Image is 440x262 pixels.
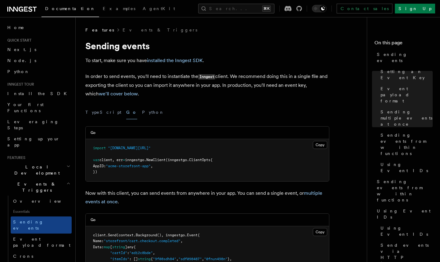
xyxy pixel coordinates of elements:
button: Go [126,105,137,119]
span: string [112,245,125,249]
span: Data: [93,245,104,249]
span: client, err [99,158,123,162]
span: Setting up your app [7,136,60,147]
span: Documentation [45,6,95,11]
a: Install the SDK [5,88,72,99]
a: Overview [11,196,72,207]
span: AppID: [93,164,106,168]
a: Using Event IDs [378,223,433,240]
span: Overview [13,199,76,204]
a: Next.js [5,44,72,55]
p: To start, make sure you have . [85,56,329,65]
h3: Go [91,130,95,135]
span: }, [227,257,232,261]
h3: Go [91,217,95,222]
span: : [] [129,257,138,261]
a: Examples [99,2,139,17]
a: Sending events from within functions [378,130,433,159]
span: { [151,257,153,261]
span: Sending events from within functions [381,132,433,157]
span: Event payload format [381,86,433,104]
span: , [153,251,155,255]
span: Using Event IDs [381,225,433,237]
span: = [123,158,125,162]
span: "itemIds" [110,257,129,261]
span: "0fnun498n" [204,257,227,261]
span: (), inngestgo.Event{ [157,233,200,237]
span: "[DOMAIN_NAME][URL]" [108,146,151,150]
a: Setting an Event Key [378,66,433,83]
kbd: ⌘K [262,6,271,12]
span: Essentials [11,207,72,216]
button: Toggle dark mode [312,5,327,12]
span: Your first Functions [7,102,44,113]
a: Home [5,22,72,33]
span: , [176,257,178,261]
a: Sending events [374,49,433,66]
button: TypeScript [85,105,121,119]
span: AgentKit [143,6,175,11]
span: "cartId" [110,251,127,255]
button: Copy [313,141,327,149]
span: NewClient [146,158,166,162]
span: Inngest tour [5,82,34,87]
span: Name: [93,239,104,243]
span: Send [108,233,116,237]
h4: On this page [374,39,433,49]
span: Quick start [5,38,31,43]
code: Inngest [198,74,215,79]
a: Sending events from within functions [374,176,433,205]
a: Crons [11,251,72,262]
a: Event payload format [11,234,72,251]
span: "sdf098487" [178,257,202,261]
a: we'll cover below [99,91,138,97]
span: , [181,239,183,243]
a: multiple events at once [85,190,322,205]
span: Python [7,69,30,74]
span: "ed12c8bde" [129,251,153,255]
a: Events & Triggers [123,27,197,33]
p: Now with this client, you can send events from anywhere in your app. You can send a single event,... [85,189,329,206]
span: Features [85,27,114,33]
a: Sending multiple events at once [378,106,433,130]
span: inngestgo. [125,158,146,162]
span: Install the SDK [7,91,70,96]
span: [ [110,245,112,249]
span: Node.js [7,58,36,63]
a: Using Event IDs [374,205,433,223]
span: : [127,251,129,255]
span: "storefront/cart.checkout.completed" [104,239,181,243]
span: Next.js [7,47,36,52]
button: Copy [313,228,327,236]
a: AgentKit [139,2,179,17]
button: Local Development [5,161,72,179]
span: Features [5,155,25,160]
span: Sending events [377,51,433,64]
span: Sending events [13,220,44,231]
a: Sending events [11,216,72,234]
a: Python [5,66,72,77]
a: Using Event IDs [378,159,433,176]
span: Event payload format [13,237,70,248]
a: Contact sales [337,4,392,13]
span: (inngestgo.ClientOpts{ [166,158,213,162]
a: installed the Inngest SDK [147,57,203,63]
button: Python [142,105,164,119]
span: var [93,158,99,162]
a: Event payload format [378,83,433,106]
span: , [151,164,153,168]
span: "9f08sdh84" [153,257,176,261]
span: Sending events from within functions [377,179,433,203]
span: string [138,257,151,261]
span: Setting an Event Key [381,68,433,81]
span: Background [136,233,157,237]
span: Examples [103,6,135,11]
span: "acme-storefront-app" [106,164,151,168]
span: Home [7,24,24,31]
span: Using Event IDs [381,161,433,174]
span: Using Event IDs [377,208,433,220]
a: Node.js [5,55,72,66]
span: Leveraging Steps [7,119,59,130]
span: , [202,257,204,261]
button: Events & Triggers [5,179,72,196]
